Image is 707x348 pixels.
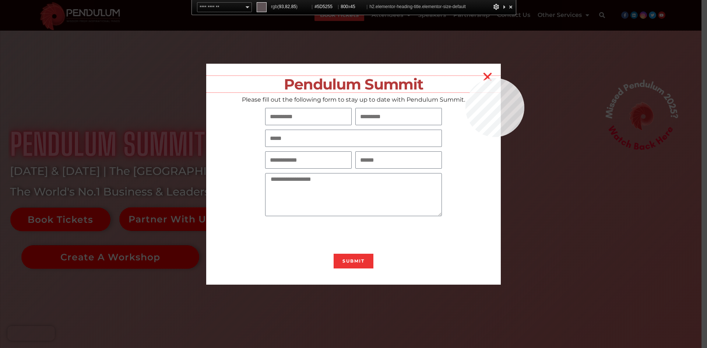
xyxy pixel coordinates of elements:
div: Close and Stop Picking [507,2,514,11]
span: h2 [369,2,466,11]
span: 45 [350,4,355,9]
span: rgb( , , ) [271,2,310,11]
span: Submit [342,259,365,263]
span: .elementor-heading-title.elementor-size-default [374,4,466,9]
button: Submit [334,254,373,268]
span: | [312,4,313,9]
span: 82 [285,4,290,9]
div: Collapse This Panel [501,2,507,11]
span: 93 [279,4,284,9]
p: Please fill out the following form to stay up to date with Pendulum Summit. [206,96,501,103]
span: 800 [341,4,348,9]
span: 85 [291,4,296,9]
span: | [338,4,339,9]
span: #5D5255 [314,2,336,11]
span: x [341,2,365,11]
a: Close [482,71,493,83]
div: Options [492,2,500,11]
span: | [366,4,367,9]
h2: Pendulum Summit [206,76,501,92]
